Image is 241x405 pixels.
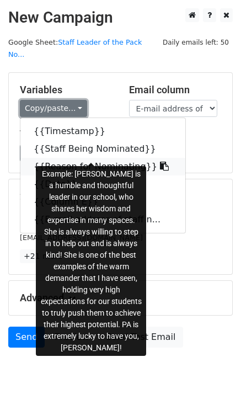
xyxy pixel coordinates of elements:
a: Copy/paste... [20,100,87,117]
div: Example: [PERSON_NAME] is a humble and thoughtful leader in our school, who shares her wisdom and... [36,166,146,356]
iframe: Chat Widget [186,352,241,405]
a: {{Timestamp}} [20,122,185,140]
a: {{Date}} [20,175,185,193]
h5: Email column [129,84,222,96]
a: +21 more [20,249,66,263]
h2: New Campaign [8,8,233,27]
a: {{Column E}} [20,193,185,211]
a: Daily emails left: 50 [159,38,233,46]
a: {{Reason for Nominating}} [20,158,185,175]
h5: Variables [20,84,113,96]
a: Send [8,327,45,348]
small: [EMAIL_ADDRESS][DOMAIN_NAME] [20,233,143,242]
span: Daily emails left: 50 [159,36,233,49]
a: {{Staff Being Nominated}} [20,140,185,158]
h5: Advanced [20,292,221,304]
small: Google Sheet: [8,38,142,59]
a: Staff Leader of the Pack No... [8,38,142,59]
a: {{E-mail address of staff n... [20,211,185,228]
